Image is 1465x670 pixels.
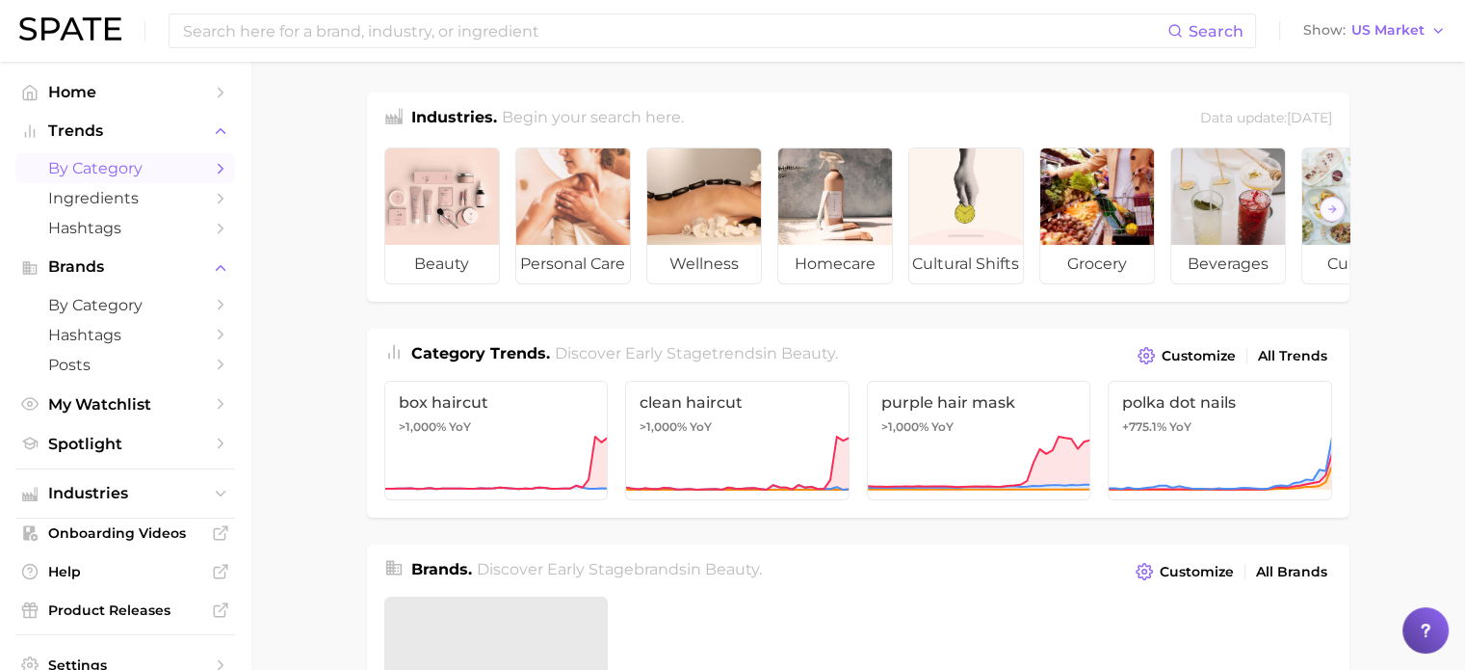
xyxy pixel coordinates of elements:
div: Data update: [DATE] [1200,106,1332,132]
span: US Market [1351,25,1425,36]
span: Show [1303,25,1346,36]
span: Home [48,83,202,101]
button: ShowUS Market [1298,18,1451,43]
a: Help [15,557,235,586]
span: +775.1% [1122,419,1166,434]
span: beverages [1171,245,1285,283]
a: by Category [15,290,235,320]
button: Industries [15,479,235,508]
a: All Brands [1251,559,1332,585]
span: Customize [1162,348,1236,364]
span: Brands [48,258,202,276]
a: wellness [646,147,762,284]
a: Hashtags [15,213,235,243]
span: Help [48,563,202,580]
span: Spotlight [48,435,202,453]
span: Customize [1160,564,1234,580]
span: YoY [690,419,712,435]
span: YoY [1169,419,1191,435]
a: My Watchlist [15,389,235,419]
span: personal care [516,245,630,283]
img: SPATE [19,17,121,40]
a: Hashtags [15,320,235,350]
button: Customize [1131,558,1238,585]
a: personal care [515,147,631,284]
button: Brands [15,253,235,281]
span: cultural shifts [909,245,1023,283]
span: >1,000% [881,419,929,434]
span: beauty [705,560,759,578]
span: beauty [385,245,499,283]
a: grocery [1039,147,1155,284]
a: Spotlight [15,429,235,459]
a: by Category [15,153,235,183]
span: Discover Early Stage trends in . [555,344,838,362]
a: cultural shifts [908,147,1024,284]
span: Discover Early Stage brands in . [477,560,762,578]
span: YoY [931,419,954,435]
span: All Brands [1256,564,1327,580]
span: Hashtags [48,326,202,344]
button: Trends [15,117,235,146]
a: culinary [1301,147,1417,284]
span: beauty [781,344,835,362]
span: Brands . [411,560,472,578]
button: Scroll Right [1320,197,1345,222]
a: beauty [384,147,500,284]
span: homecare [778,245,892,283]
span: Trends [48,122,202,140]
a: homecare [777,147,893,284]
a: box haircut>1,000% YoY [384,381,609,500]
span: Ingredients [48,189,202,207]
span: culinary [1302,245,1416,283]
a: All Trends [1253,343,1332,369]
span: box haircut [399,393,594,412]
span: by Category [48,296,202,314]
a: clean haircut>1,000% YoY [625,381,850,500]
span: polka dot nails [1122,393,1318,412]
h2: Begin your search here. [502,106,684,132]
a: polka dot nails+775.1% YoY [1108,381,1332,500]
a: Ingredients [15,183,235,213]
a: Onboarding Videos [15,519,235,548]
span: clean haircut [640,393,835,412]
span: All Trends [1258,348,1327,364]
a: Posts [15,350,235,380]
span: Product Releases [48,602,202,619]
span: >1,000% [399,419,446,434]
span: wellness [647,245,761,283]
button: Customize [1133,342,1240,369]
a: beverages [1170,147,1286,284]
span: YoY [449,419,471,435]
span: My Watchlist [48,395,202,414]
span: Industries [48,485,202,502]
span: purple hair mask [881,393,1077,412]
h1: Industries. [411,106,497,132]
input: Search here for a brand, industry, or ingredient [181,14,1167,47]
a: purple hair mask>1,000% YoY [867,381,1091,500]
span: Hashtags [48,219,202,237]
a: Home [15,77,235,107]
span: by Category [48,159,202,177]
span: >1,000% [640,419,687,434]
a: Product Releases [15,596,235,625]
span: Posts [48,356,202,374]
span: Category Trends . [411,344,550,362]
span: grocery [1040,245,1154,283]
span: Search [1189,22,1243,40]
span: Onboarding Videos [48,524,202,542]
